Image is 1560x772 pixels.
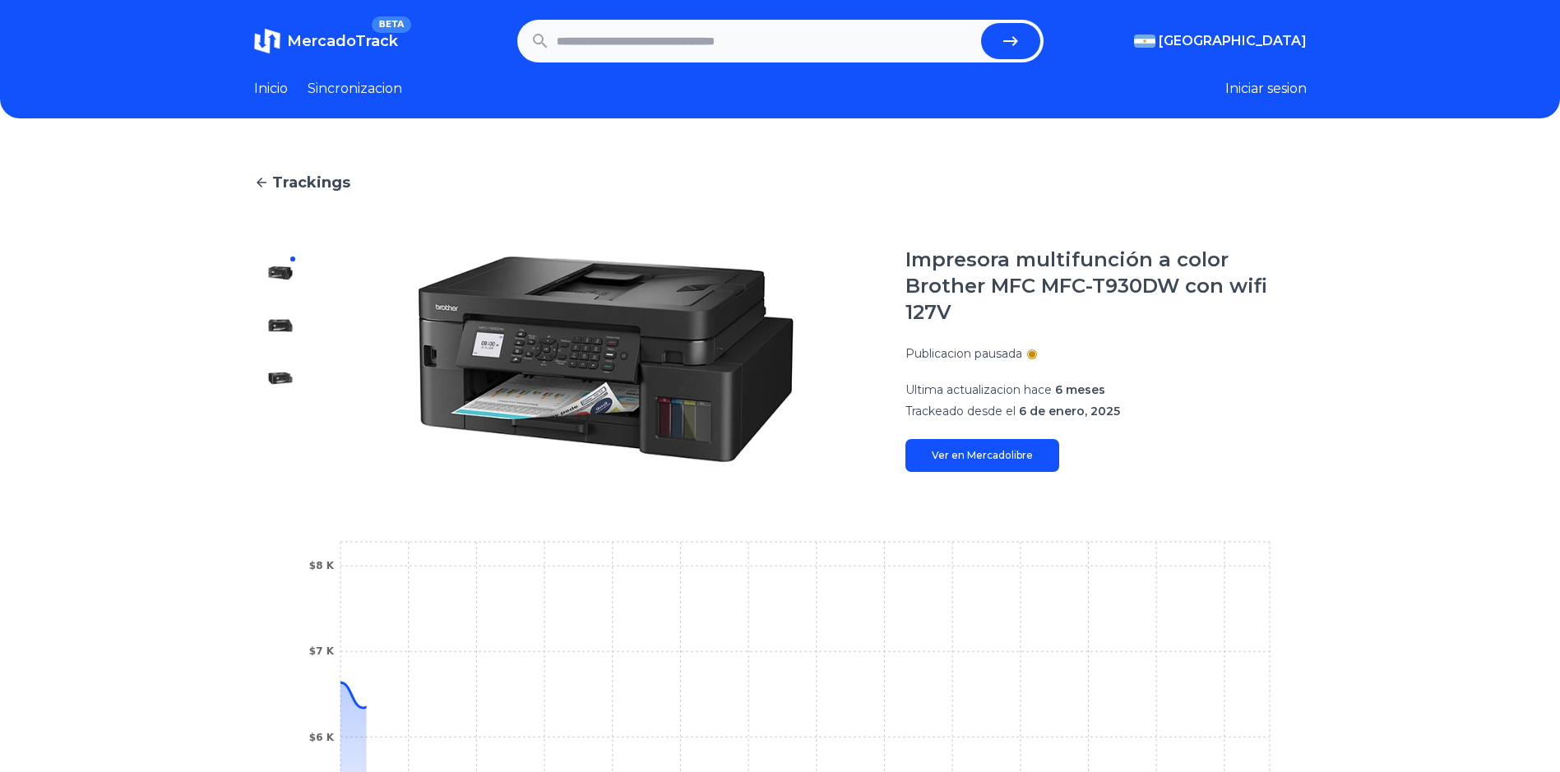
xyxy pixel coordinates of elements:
a: Inicio [254,79,288,99]
h1: Impresora multifunción a color Brother MFC MFC-T930DW con wifi 127V [905,247,1307,326]
img: Impresora multifunción a color Brother MFC MFC-T930DW con wifi 127V [267,312,294,339]
span: [GEOGRAPHIC_DATA] [1159,31,1307,51]
span: 6 de enero, 2025 [1019,404,1120,418]
span: Ultima actualizacion hace [905,382,1052,397]
span: Trackings [272,171,350,194]
a: MercadoTrackBETA [254,28,398,54]
button: Iniciar sesion [1225,79,1307,99]
a: Ver en Mercadolibre [905,439,1059,472]
tspan: $6 K [308,732,334,743]
a: Sincronizacion [308,79,402,99]
span: Trackeado desde el [905,404,1016,418]
img: Impresora multifunción a color Brother MFC MFC-T930DW con wifi 127V [267,260,294,286]
a: Trackings [254,171,1307,194]
img: MercadoTrack [254,28,280,54]
img: Impresora multifunción a color Brother MFC MFC-T930DW con wifi 127V [267,365,294,391]
tspan: $7 K [308,645,334,657]
span: MercadoTrack [287,32,398,50]
img: Impresora multifunción a color Brother MFC MFC-T930DW con wifi 127V [340,247,873,472]
span: BETA [372,16,410,33]
img: Argentina [1134,35,1155,48]
button: [GEOGRAPHIC_DATA] [1134,31,1307,51]
tspan: $8 K [308,560,334,571]
p: Publicacion pausada [905,345,1022,362]
span: 6 meses [1055,382,1105,397]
